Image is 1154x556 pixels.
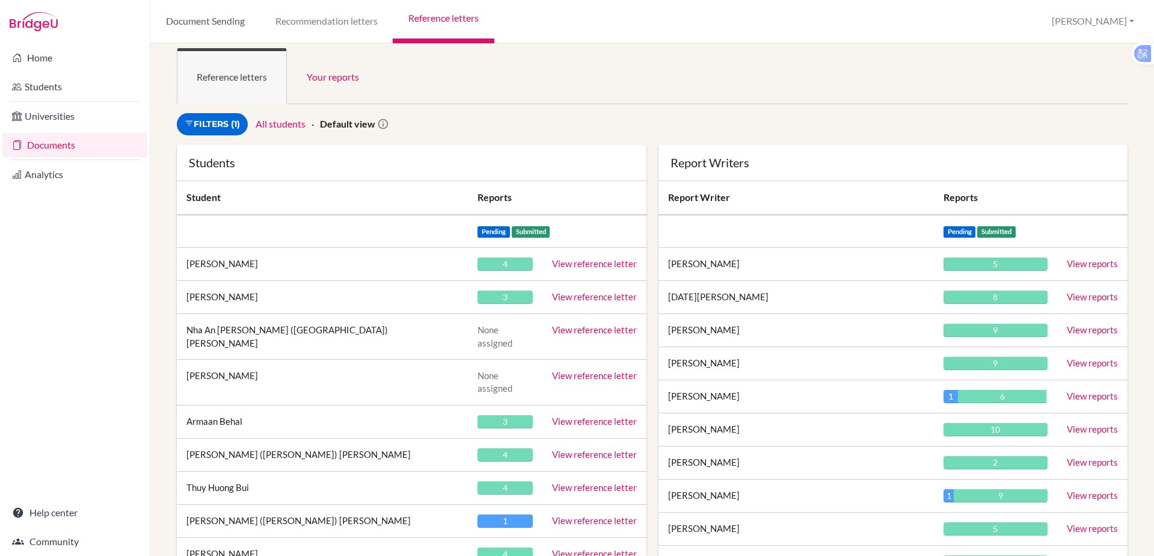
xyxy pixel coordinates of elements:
[512,226,550,238] span: Submitted
[477,324,512,348] span: None assigned
[944,522,1048,536] div: 5
[177,438,468,471] td: [PERSON_NAME] ([PERSON_NAME]) [PERSON_NAME]
[944,357,1048,370] div: 9
[944,456,1048,469] div: 2
[958,390,1046,403] div: 6
[2,46,147,70] a: Home
[177,504,468,537] td: [PERSON_NAME] ([PERSON_NAME]) [PERSON_NAME]
[552,449,637,460] a: View reference letter
[477,226,510,238] span: Pending
[552,515,637,526] a: View reference letter
[477,291,532,304] div: 3
[944,489,954,502] div: 1
[2,530,147,554] a: Community
[287,48,379,104] a: Your reports
[934,181,1057,215] th: Reports
[552,291,637,302] a: View reference letter
[1046,10,1140,32] button: [PERSON_NAME]
[177,248,468,281] td: [PERSON_NAME]
[2,162,147,187] a: Analytics
[658,181,934,215] th: Report Writer
[944,291,1048,304] div: 8
[671,156,1116,168] div: Report Writers
[477,258,532,271] div: 4
[658,281,934,314] td: [DATE][PERSON_NAME]
[1067,424,1118,434] a: View reports
[2,501,147,525] a: Help center
[177,281,468,314] td: [PERSON_NAME]
[658,248,934,281] td: [PERSON_NAME]
[1067,258,1118,269] a: View reports
[177,359,468,405] td: [PERSON_NAME]
[468,181,646,215] th: Reports
[658,513,934,546] td: [PERSON_NAME]
[552,258,637,269] a: View reference letter
[477,370,512,394] span: None assigned
[552,416,637,427] a: View reference letter
[944,423,1048,436] div: 10
[658,380,934,413] td: [PERSON_NAME]
[177,48,287,104] a: Reference letters
[177,181,468,215] th: Student
[477,481,532,495] div: 4
[177,405,468,438] td: Armaan Behal
[10,12,58,31] img: Bridge-U
[1067,523,1118,534] a: View reports
[658,446,934,480] td: [PERSON_NAME]
[552,482,637,493] a: View reference letter
[2,133,147,157] a: Documents
[658,314,934,347] td: [PERSON_NAME]
[177,314,468,360] td: Nha An [PERSON_NAME] ([GEOGRAPHIC_DATA]) [PERSON_NAME]
[320,118,375,129] strong: Default view
[477,415,532,428] div: 3
[477,514,532,528] div: 1
[658,347,934,380] td: [PERSON_NAME]
[1067,291,1118,302] a: View reports
[2,75,147,99] a: Students
[1067,490,1118,501] a: View reports
[658,413,934,446] td: [PERSON_NAME]
[977,226,1016,238] span: Submitted
[177,113,248,135] a: Filters (1)
[477,448,532,462] div: 4
[552,324,637,335] a: View reference letter
[944,258,1048,271] div: 5
[944,324,1048,337] div: 9
[944,226,976,238] span: Pending
[256,118,305,129] a: All students
[177,471,468,504] td: Thuy Huong Bui
[1067,324,1118,335] a: View reports
[1067,457,1118,468] a: View reports
[1067,357,1118,368] a: View reports
[2,104,147,128] a: Universities
[944,390,958,403] div: 1
[954,489,1048,502] div: 9
[189,156,634,168] div: Students
[552,370,637,381] a: View reference letter
[1067,391,1118,401] a: View reports
[658,480,934,513] td: [PERSON_NAME]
